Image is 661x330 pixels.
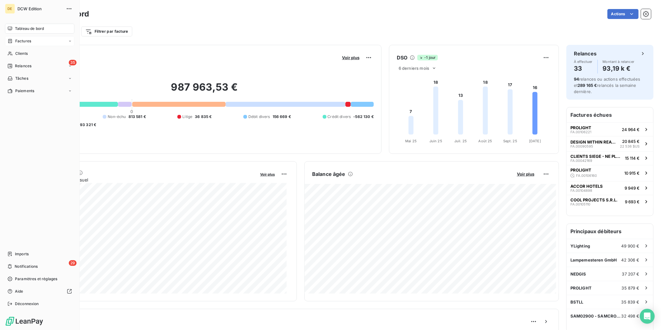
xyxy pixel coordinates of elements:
[312,170,345,178] h6: Balance âgée
[15,276,57,282] span: Paramètres et réglages
[353,114,374,120] span: -562 130 €
[258,171,277,177] button: Voir plus
[570,313,621,318] span: SAM02900 - SAMCRO DECORACION DE INTERIORES SL
[570,202,590,206] span: FA.00105110
[570,184,603,189] span: ACCOR HOTELS
[574,64,593,73] h4: 33
[340,55,361,60] button: Voir plus
[622,285,640,290] span: 35 879 €
[570,285,592,290] span: PROLIGHT
[15,63,31,69] span: Relances
[15,88,34,94] span: Paiements
[454,139,467,143] tspan: Juil. 25
[78,122,96,128] span: -93 321 €
[5,286,74,296] a: Aide
[397,54,407,61] h6: DSO
[567,107,653,122] h6: Factures échues
[603,64,635,73] h4: 93,19 k €
[570,299,584,304] span: BSTLL
[35,81,374,100] h2: 987 963,53 €
[81,26,132,36] button: Filtrer par facture
[567,165,653,181] button: PROLIGHTFA.0010616010 915 €
[625,186,640,191] span: 9 949 €
[15,51,28,56] span: Clients
[622,271,640,276] span: 37 207 €
[574,77,579,82] span: 94
[515,171,536,177] button: Voir plus
[640,309,655,324] div: Open Intercom Messenger
[342,55,359,60] span: Voir plus
[129,114,146,120] span: 813 581 €
[621,299,640,304] span: 35 839 €
[570,144,593,148] span: FA.00090595
[567,151,653,165] button: CLIENTS SIEGE - NE PLUS UTILISERFA.0004216915 114 €
[405,139,417,143] tspan: Mai 25
[622,139,640,144] span: 20 845 €
[5,4,15,14] div: DE
[273,114,291,120] span: 156 669 €
[570,159,592,163] span: FA.00042169
[621,243,640,248] span: 49 900 €
[570,139,617,144] span: DESIGN WITHIN REACH
[574,77,640,94] span: relances ou actions effectuées et relancés la semaine dernière.
[578,83,597,88] span: 289 165 €
[517,172,534,177] span: Voir plus
[15,301,39,307] span: Déconnexion
[15,38,31,44] span: Factures
[417,55,438,60] span: -1 jour
[15,251,29,257] span: Imports
[570,243,590,248] span: YLighting
[260,172,275,177] span: Voir plus
[479,139,492,143] tspan: Août 25
[574,60,593,64] span: À effectuer
[570,189,592,192] span: FA.00104898
[567,181,653,195] button: ACCOR HOTELSFA.001048989 949 €
[503,139,517,143] tspan: Sept. 25
[570,257,617,262] span: Lampemesteren GmbH
[69,260,77,266] span: 29
[625,156,640,161] span: 15 114 €
[570,154,622,159] span: CLIENTS SIEGE - NE PLUS UTILISER
[399,66,429,71] span: 6 derniers mois
[621,257,640,262] span: 42 306 €
[35,177,256,183] span: Chiffre d'affaires mensuel
[17,6,62,11] span: DCW Edition
[574,50,597,57] h6: Relances
[576,174,597,177] span: FA.00106160
[15,264,38,269] span: Notifications
[108,114,126,120] span: Non-échu
[625,199,640,204] span: 9 693 €
[567,122,653,136] button: PROLIGHTFA.0010622124 964 €
[567,224,653,239] h6: Principaux débiteurs
[15,76,28,81] span: Tâches
[570,130,591,134] span: FA.00106221
[529,139,541,143] tspan: [DATE]
[570,125,591,130] span: PROLIGHT
[328,114,351,120] span: Crédit divers
[603,60,635,64] span: Montant à relancer
[131,109,133,114] span: 0
[15,289,23,294] span: Aide
[620,144,640,149] span: 22 536 $US
[567,136,653,151] button: DESIGN WITHIN REACHFA.0009059520 845 €22 536 $US
[195,114,212,120] span: 36 835 €
[570,197,617,202] span: COOL PROJECTS S.R.L.
[624,171,640,176] span: 10 915 €
[182,114,192,120] span: Litige
[621,313,640,318] span: 32 498 €
[607,9,639,19] button: Actions
[567,195,653,209] button: COOL PROJECTS S.R.L.FA.001051109 693 €
[5,316,44,326] img: Logo LeanPay
[570,167,591,172] span: PROLIGHT
[429,139,442,143] tspan: Juin 25
[69,60,77,65] span: 35
[15,26,44,31] span: Tableau de bord
[248,114,270,120] span: Débit divers
[622,127,640,132] span: 24 964 €
[570,271,586,276] span: NEDGIS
